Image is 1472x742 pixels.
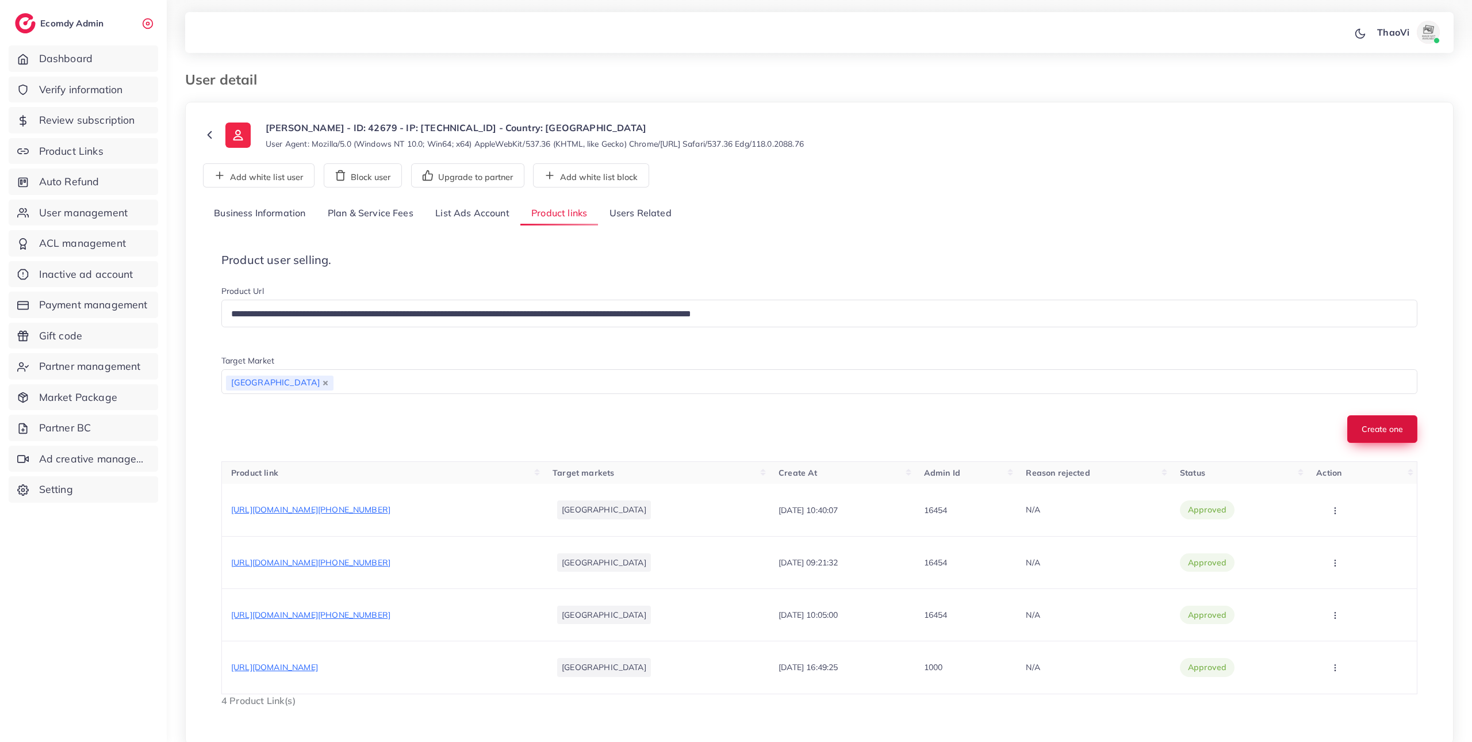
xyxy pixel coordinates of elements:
input: Search for option [335,373,1402,392]
a: logoEcomdy Admin [15,13,106,33]
li: [GEOGRAPHIC_DATA] [557,658,651,676]
span: [GEOGRAPHIC_DATA] [226,376,333,391]
a: User management [9,200,158,226]
a: Inactive ad account [9,261,158,288]
span: Auto Refund [39,174,99,189]
p: [DATE] 10:40:07 [779,503,838,517]
a: Auto Refund [9,169,158,195]
span: Action [1316,468,1341,478]
a: ACL management [9,230,158,257]
span: Target markets [553,468,614,478]
span: Product link [231,468,278,478]
a: Plan & Service Fees [317,201,424,226]
span: User management [39,205,128,220]
p: ThaoVi [1377,25,1409,39]
p: [DATE] 16:49:25 [779,660,838,674]
h4: Product user selling. [221,253,1417,267]
a: Business Information [203,201,317,226]
a: Ad creative management [9,446,158,472]
span: ACL management [39,236,126,251]
span: 4 Product Link(s) [221,695,296,706]
a: Users Related [598,201,682,226]
span: Gift code [39,328,82,343]
h2: Ecomdy Admin [40,18,106,29]
a: Partner BC [9,415,158,441]
img: logo [15,13,36,33]
a: Product Links [9,138,158,165]
p: [PERSON_NAME] - ID: 42679 - IP: [TECHNICAL_ID] - Country: [GEOGRAPHIC_DATA] [266,121,804,135]
h3: User detail [185,71,266,88]
button: Deselect Lebanon [323,380,328,386]
span: N/A [1026,504,1040,515]
small: User Agent: Mozilla/5.0 (Windows NT 10.0; Win64; x64) AppleWebKit/537.36 (KHTML, like Gecko) Chro... [266,138,804,150]
div: Search for option [221,369,1417,394]
button: Add white list block [533,163,649,188]
p: 1000 [924,660,943,674]
span: Status [1180,468,1205,478]
a: ThaoViavatar [1371,21,1444,44]
span: N/A [1026,557,1040,568]
p: 16454 [924,608,948,622]
span: approved [1188,504,1226,515]
button: Block user [324,163,402,188]
span: approved [1188,661,1226,673]
span: Ad creative management [39,452,149,466]
span: Create At [779,468,817,478]
a: Verify information [9,77,158,103]
span: N/A [1026,662,1040,672]
img: avatar [1417,21,1440,44]
p: 16454 [924,503,948,517]
span: approved [1188,609,1226,621]
a: Review subscription [9,107,158,133]
span: Partner BC [39,420,91,435]
span: [URL][DOMAIN_NAME] [231,662,318,672]
span: Admin Id [924,468,960,478]
span: Review subscription [39,113,135,128]
a: List Ads Account [424,201,520,226]
span: N/A [1026,610,1040,620]
span: Product Links [39,144,103,159]
a: Partner management [9,353,158,380]
span: Setting [39,482,73,497]
a: Setting [9,476,158,503]
button: Add white list user [203,163,315,188]
button: Upgrade to partner [411,163,524,188]
span: Market Package [39,390,117,405]
a: Payment management [9,292,158,318]
label: Target Market [221,355,274,366]
a: Dashboard [9,45,158,72]
img: ic-user-info.36bf1079.svg [225,123,251,148]
span: [URL][DOMAIN_NAME][PHONE_NUMBER] [231,504,390,515]
span: approved [1188,557,1226,568]
span: Inactive ad account [39,267,133,282]
span: [URL][DOMAIN_NAME][PHONE_NUMBER] [231,557,390,568]
a: Market Package [9,384,158,411]
span: Reason rejected [1026,468,1090,478]
a: Gift code [9,323,158,349]
li: [GEOGRAPHIC_DATA] [557,606,651,624]
a: Product links [520,201,598,226]
span: [URL][DOMAIN_NAME][PHONE_NUMBER] [231,610,390,620]
li: [GEOGRAPHIC_DATA] [557,553,651,572]
span: Verify information [39,82,123,97]
label: Product Url [221,285,264,297]
li: [GEOGRAPHIC_DATA] [557,500,651,519]
span: Partner management [39,359,141,374]
p: [DATE] 10:05:00 [779,608,838,622]
p: [DATE] 09:21:32 [779,556,838,569]
span: Payment management [39,297,148,312]
button: Create one [1347,415,1417,443]
span: Dashboard [39,51,93,66]
p: 16454 [924,556,948,569]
